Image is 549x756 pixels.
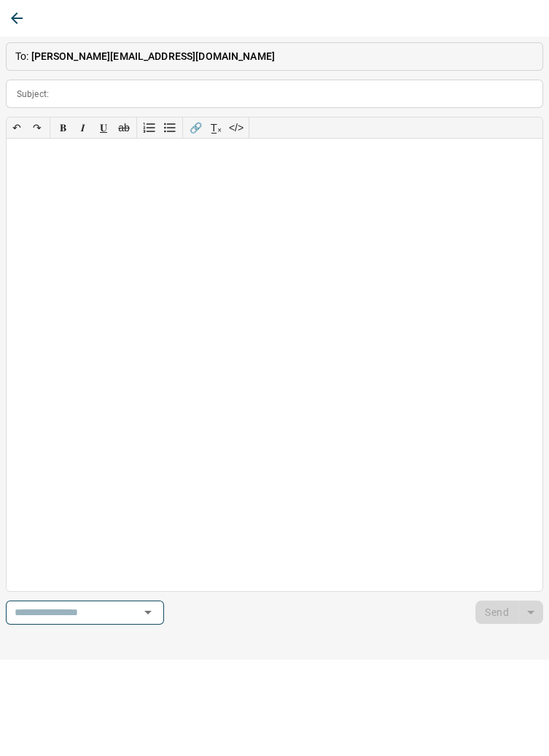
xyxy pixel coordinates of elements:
[138,602,158,622] button: Open
[6,42,543,71] p: To:
[73,117,93,138] button: 𝑰
[160,117,180,138] button: Bullet list
[226,117,246,138] button: </>
[7,117,27,138] button: ↶
[206,117,226,138] button: T̲ₓ
[114,117,134,138] button: ab
[100,122,107,134] span: 𝐔
[475,601,543,624] div: split button
[93,117,114,138] button: 𝐔
[31,50,275,62] span: [PERSON_NAME][EMAIL_ADDRESS][DOMAIN_NAME]
[27,117,47,138] button: ↷
[118,122,130,134] s: ab
[139,117,160,138] button: Numbered list
[52,117,73,138] button: 𝐁
[185,117,206,138] button: 🔗
[17,88,49,101] p: Subject:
